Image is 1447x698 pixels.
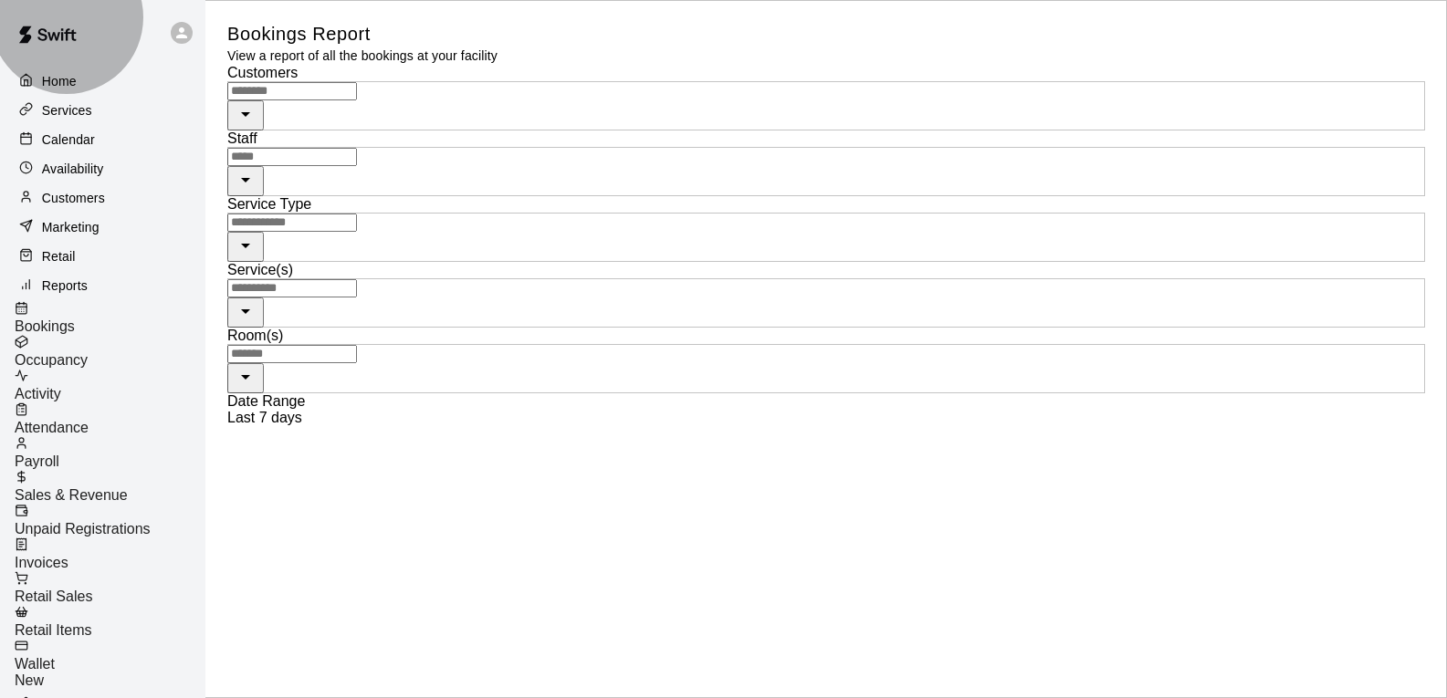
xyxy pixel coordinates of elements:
[15,272,191,299] a: Reports
[42,101,92,120] p: Services
[15,656,55,672] span: Wallet
[15,214,191,241] a: Marketing
[15,68,191,95] a: Home
[227,100,264,130] button: Open
[42,72,77,90] p: Home
[15,97,191,124] a: Services
[227,65,298,80] span: Customers
[15,571,205,605] a: Retail Sales
[15,537,205,571] a: Invoices
[15,453,59,469] span: Payroll
[15,555,68,570] span: Invoices
[15,504,205,537] a: Unpaid Registrations
[227,47,498,65] p: View a report of all the bookings at your facility
[227,262,293,277] span: Service(s)
[15,436,205,470] a: Payroll
[15,622,91,638] span: Retail Items
[15,335,205,369] a: Occupancy
[15,184,191,212] a: Customers
[42,276,88,295] p: Reports
[227,297,264,328] button: Open
[15,589,92,604] span: Retail Sales
[227,196,311,212] span: Service Type
[15,126,191,153] a: Calendar
[15,639,205,689] a: WalletNew
[15,402,205,436] a: Attendance
[42,160,104,178] p: Availability
[42,247,76,266] p: Retail
[227,328,283,343] span: Room(s)
[15,301,205,335] a: Bookings
[15,386,61,401] span: Activity
[227,232,264,262] button: Open
[15,470,205,504] a: Sales & Revenue
[15,672,44,688] span: New
[227,166,264,196] button: Open
[15,521,151,537] span: Unpaid Registrations
[15,318,75,334] span: Bookings
[15,352,88,368] span: Occupancy
[42,189,105,207] p: Customers
[42,130,95,149] p: Calendar
[15,155,191,182] a: Availability
[227,22,498,47] h5: Bookings Report
[227,130,257,146] span: Staff
[227,363,264,393] button: Open
[42,218,100,236] p: Marketing
[15,420,89,435] span: Attendance
[15,243,191,270] a: Retail
[15,487,128,503] span: Sales & Revenue
[227,410,1425,426] div: Last 7 days
[15,605,205,639] a: Retail Items
[227,393,305,409] span: Date Range
[15,369,205,402] a: Activity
